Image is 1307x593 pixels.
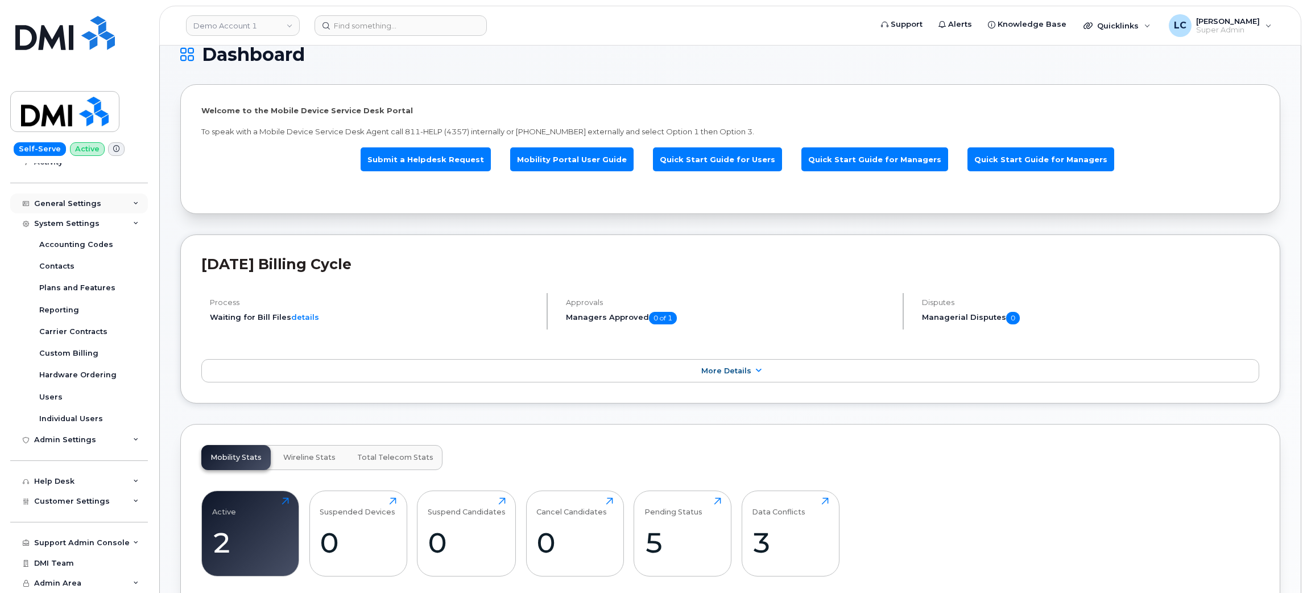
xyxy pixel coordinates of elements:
[320,497,395,516] div: Suspended Devices
[320,497,396,570] a: Suspended Devices0
[212,526,289,559] div: 2
[1097,21,1139,30] span: Quicklinks
[1196,26,1260,35] span: Super Admin
[186,15,300,36] a: Demo Account 1
[752,497,805,516] div: Data Conflicts
[536,497,613,570] a: Cancel Candidates0
[212,497,289,570] a: Active2
[998,19,1066,30] span: Knowledge Base
[1196,17,1260,26] span: [PERSON_NAME]
[644,497,721,570] a: Pending Status5
[644,526,721,559] div: 5
[922,298,1259,307] h4: Disputes
[1076,14,1159,37] div: Quicklinks
[930,13,980,36] a: Alerts
[948,19,972,30] span: Alerts
[201,126,1259,137] p: To speak with a Mobile Device Service Desk Agent call 811-HELP (4357) internally or [PHONE_NUMBER...
[201,256,1259,273] h2: [DATE] Billing Cycle
[283,453,336,462] span: Wireline Stats
[653,147,782,172] a: Quick Start Guide for Users
[536,497,607,516] div: Cancel Candidates
[357,453,433,462] span: Total Telecom Stats
[873,13,930,36] a: Support
[1161,14,1280,37] div: Logan Cole
[361,147,491,172] a: Submit a Helpdesk Request
[980,13,1074,36] a: Knowledge Base
[210,298,537,307] h4: Process
[649,312,677,324] span: 0 of 1
[1006,312,1020,324] span: 0
[1174,19,1186,32] span: LC
[428,497,506,570] a: Suspend Candidates0
[967,147,1114,172] a: Quick Start Guide for Managers
[428,497,506,516] div: Suspend Candidates
[212,497,236,516] div: Active
[291,312,319,322] a: details
[801,147,948,172] a: Quick Start Guide for Managers
[201,105,1259,116] p: Welcome to the Mobile Device Service Desk Portal
[891,19,923,30] span: Support
[315,15,487,36] input: Find something...
[701,366,751,375] span: More Details
[202,46,305,63] span: Dashboard
[566,312,893,324] h5: Managers Approved
[644,497,702,516] div: Pending Status
[510,147,634,172] a: Mobility Portal User Guide
[320,526,396,559] div: 0
[536,526,613,559] div: 0
[566,298,893,307] h4: Approvals
[428,526,506,559] div: 0
[210,312,537,323] li: Waiting for Bill Files
[752,497,829,570] a: Data Conflicts3
[922,312,1259,324] h5: Managerial Disputes
[752,526,829,559] div: 3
